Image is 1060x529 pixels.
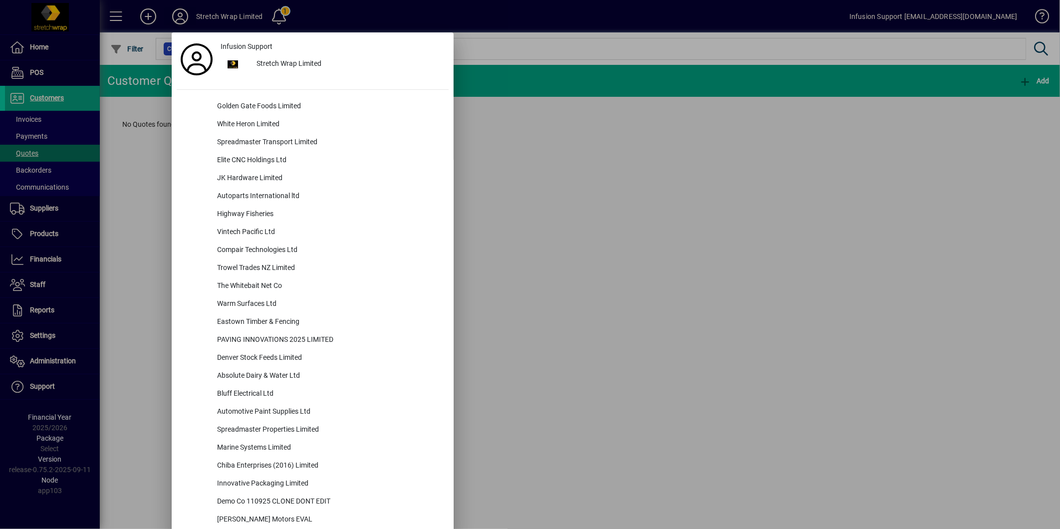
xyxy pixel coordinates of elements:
button: Golden Gate Foods Limited [177,98,449,116]
div: White Heron Limited [209,116,449,134]
div: Eastown Timber & Fencing [209,313,449,331]
button: Demo Co 110925 CLONE DONT EDIT [177,493,449,511]
button: Highway Fisheries [177,206,449,224]
button: [PERSON_NAME] Motors EVAL [177,511,449,529]
div: PAVING INNOVATIONS 2025 LIMITED [209,331,449,349]
button: Bluff Electrical Ltd [177,385,449,403]
div: Spreadmaster Properties Limited [209,421,449,439]
button: Stretch Wrap Limited [217,55,449,73]
button: Elite CNC Holdings Ltd [177,152,449,170]
span: Infusion Support [221,41,272,52]
button: Denver Stock Feeds Limited [177,349,449,367]
div: Marine Systems Limited [209,439,449,457]
button: PAVING INNOVATIONS 2025 LIMITED [177,331,449,349]
button: White Heron Limited [177,116,449,134]
div: Highway Fisheries [209,206,449,224]
button: Warm Surfaces Ltd [177,295,449,313]
button: Automotive Paint Supplies Ltd [177,403,449,421]
div: Vintech Pacific Ltd [209,224,449,242]
div: Autoparts International ltd [209,188,449,206]
button: Marine Systems Limited [177,439,449,457]
div: [PERSON_NAME] Motors EVAL [209,511,449,529]
button: Innovative Packaging Limited [177,475,449,493]
button: JK Hardware Limited [177,170,449,188]
div: Trowel Trades NZ Limited [209,260,449,277]
button: Eastown Timber & Fencing [177,313,449,331]
a: Infusion Support [217,37,449,55]
div: Spreadmaster Transport Limited [209,134,449,152]
button: Trowel Trades NZ Limited [177,260,449,277]
div: Warm Surfaces Ltd [209,295,449,313]
button: Absolute Dairy & Water Ltd [177,367,449,385]
div: Elite CNC Holdings Ltd [209,152,449,170]
div: Innovative Packaging Limited [209,475,449,493]
div: Stretch Wrap Limited [249,55,449,73]
button: Autoparts International ltd [177,188,449,206]
button: Compair Technologies Ltd [177,242,449,260]
div: Compair Technologies Ltd [209,242,449,260]
button: Spreadmaster Transport Limited [177,134,449,152]
div: Chiba Enterprises (2016) Limited [209,457,449,475]
button: The Whitebait Net Co [177,277,449,295]
button: Spreadmaster Properties Limited [177,421,449,439]
a: Profile [177,50,217,68]
div: Denver Stock Feeds Limited [209,349,449,367]
button: Vintech Pacific Ltd [177,224,449,242]
div: Absolute Dairy & Water Ltd [209,367,449,385]
div: JK Hardware Limited [209,170,449,188]
div: The Whitebait Net Co [209,277,449,295]
div: Bluff Electrical Ltd [209,385,449,403]
div: Automotive Paint Supplies Ltd [209,403,449,421]
div: Demo Co 110925 CLONE DONT EDIT [209,493,449,511]
div: Golden Gate Foods Limited [209,98,449,116]
button: Chiba Enterprises (2016) Limited [177,457,449,475]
